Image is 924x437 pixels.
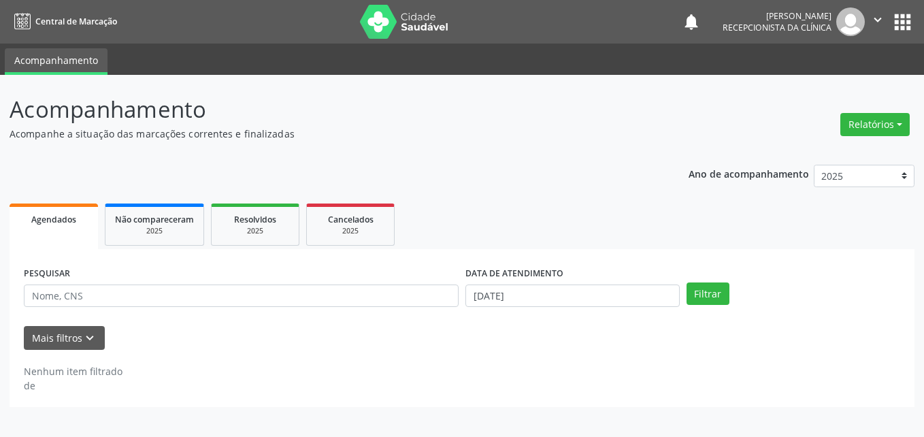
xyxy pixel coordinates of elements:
i:  [870,12,885,27]
div: 2025 [221,226,289,236]
span: Recepcionista da clínica [723,22,831,33]
label: DATA DE ATENDIMENTO [465,263,563,285]
input: Nome, CNS [24,285,459,308]
div: 2025 [115,226,194,236]
span: Resolvidos [234,214,276,225]
div: [PERSON_NAME] [723,10,831,22]
a: Central de Marcação [10,10,117,33]
span: Agendados [31,214,76,225]
p: Ano de acompanhamento [689,165,809,182]
i: keyboard_arrow_down [82,331,97,346]
button: Relatórios [840,113,910,136]
button: apps [891,10,914,34]
p: Acompanhe a situação das marcações correntes e finalizadas [10,127,643,141]
a: Acompanhamento [5,48,108,75]
p: Acompanhamento [10,93,643,127]
button: notifications [682,12,701,31]
button: Mais filtroskeyboard_arrow_down [24,326,105,350]
div: Nenhum item filtrado [24,364,122,378]
span: Cancelados [328,214,374,225]
input: Selecione um intervalo [465,285,680,308]
button: Filtrar [687,282,729,306]
div: 2025 [316,226,384,236]
button:  [865,7,891,36]
span: Não compareceram [115,214,194,225]
img: img [836,7,865,36]
label: PESQUISAR [24,263,70,285]
div: de [24,378,122,393]
span: Central de Marcação [35,16,117,27]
